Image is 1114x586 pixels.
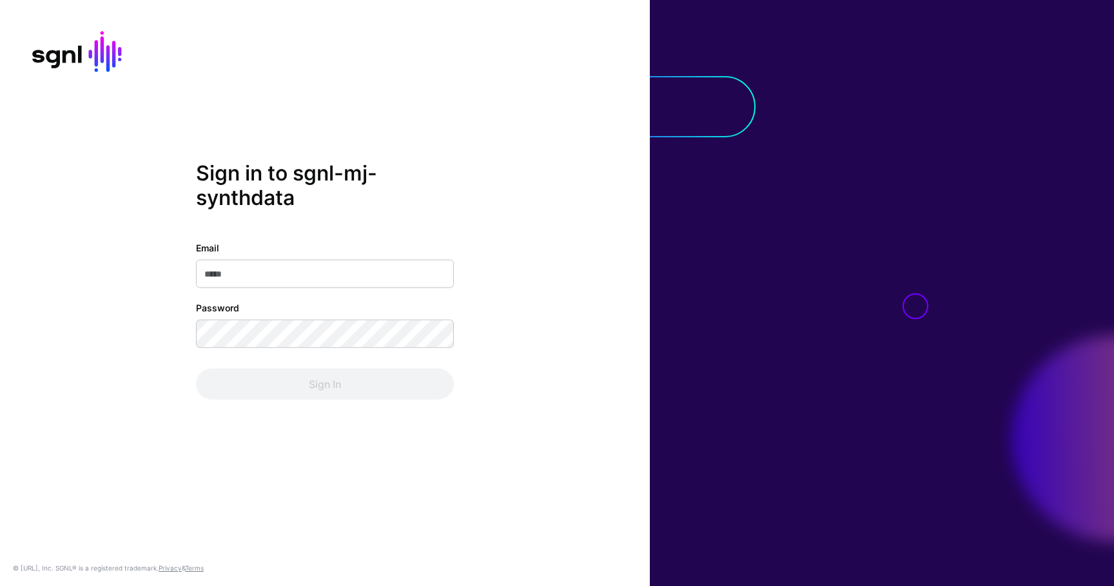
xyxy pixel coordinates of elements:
[196,161,454,210] h2: Sign in to sgnl-mj-synthdata
[159,564,182,572] a: Privacy
[185,564,204,572] a: Terms
[196,301,239,315] label: Password
[196,241,219,255] label: Email
[13,563,204,573] div: © [URL], Inc. SGNL® is a registered trademark. &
